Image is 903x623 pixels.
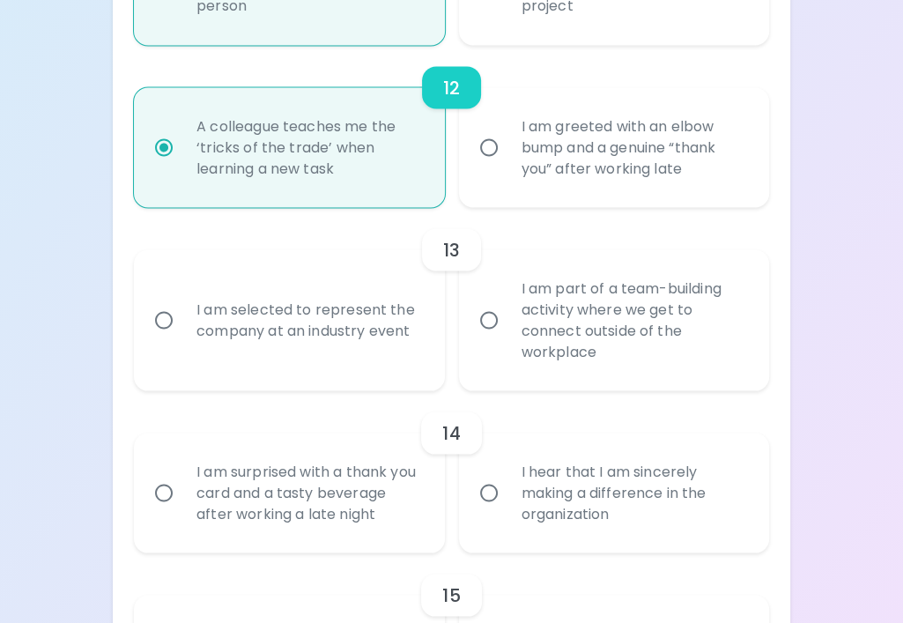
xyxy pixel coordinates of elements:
[182,94,434,200] div: A colleague teaches me the ‘tricks of the trade’ when learning a new task
[182,278,434,362] div: I am selected to represent the company at an industry event
[442,581,460,609] h6: 15
[507,440,759,545] div: I hear that I am sincerely making a difference in the organization
[182,440,434,545] div: I am surprised with a thank you card and a tasty beverage after working a late night
[134,45,769,207] div: choice-group-check
[507,94,759,200] div: I am greeted with an elbow bump and a genuine “thank you” after working late
[134,390,769,553] div: choice-group-check
[507,256,759,383] div: I am part of a team-building activity where we get to connect outside of the workplace
[443,235,460,263] h6: 13
[134,207,769,390] div: choice-group-check
[442,419,460,447] h6: 14
[443,73,460,101] h6: 12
